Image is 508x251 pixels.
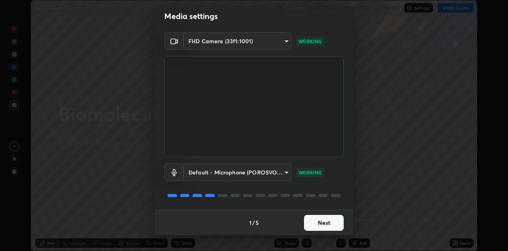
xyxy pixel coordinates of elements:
p: WORKING [298,169,322,176]
h4: / [252,218,255,227]
h4: 5 [256,218,259,227]
h2: Media settings [164,11,218,21]
div: FHD Camera (33f1:1001) [184,163,291,181]
h4: 1 [249,218,252,227]
div: FHD Camera (33f1:1001) [184,32,291,50]
button: Next [304,215,344,231]
p: WORKING [298,38,322,45]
